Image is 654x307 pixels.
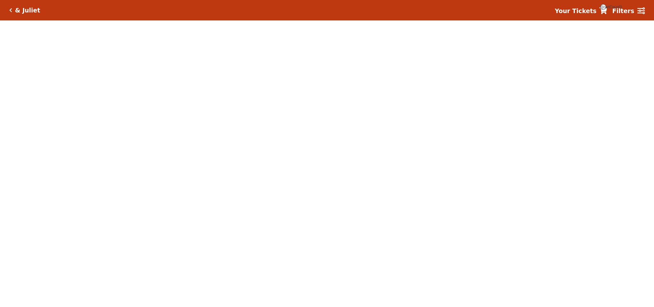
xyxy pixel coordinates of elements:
span: {{cartCount}} [600,4,606,10]
strong: Your Tickets [555,7,597,14]
strong: Filters [612,7,634,14]
a: Click here to go back to filters [9,8,12,12]
a: Filters [612,6,645,16]
a: Your Tickets {{cartCount}} [555,6,607,16]
h5: & Juliet [15,7,40,14]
